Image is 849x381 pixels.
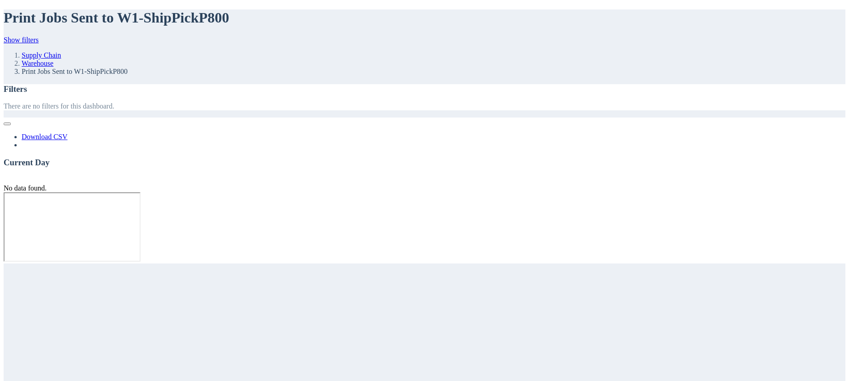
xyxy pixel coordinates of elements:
a: Show filters [4,36,39,44]
li: Print Jobs Sent to W1-ShipPickP800 [22,68,845,76]
div: No data found. [4,176,845,192]
a: Download CSV [22,133,68,141]
h3: Filters [4,84,845,94]
a: Supply Chain [22,51,61,59]
h1: Print Jobs Sent to W1-ShipPickP800 [4,9,845,26]
a: Warehouse [22,59,54,67]
p: There are no filters for this dashboard. [4,102,845,110]
h3: Current Day [4,158,845,168]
